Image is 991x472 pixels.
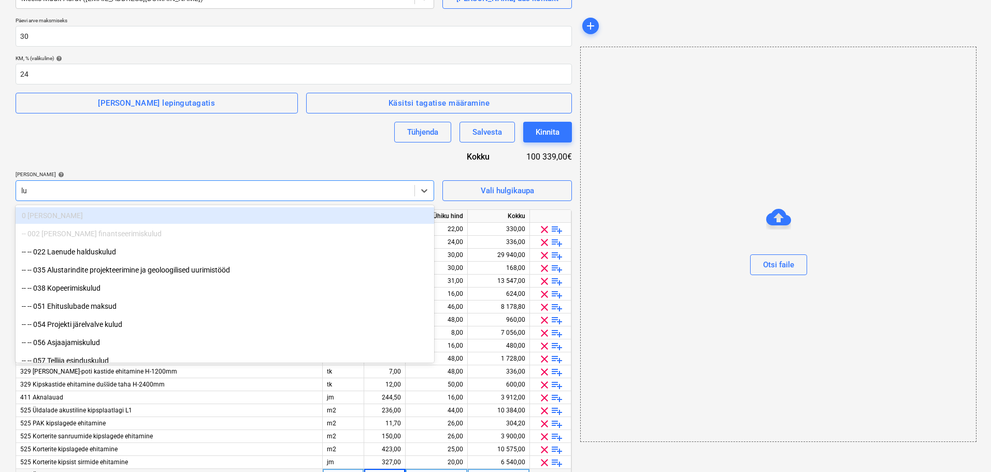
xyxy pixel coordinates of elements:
[538,366,551,378] span: clear
[16,26,572,47] input: Päevi arve maksmiseks
[16,225,434,242] div: -- 002 Hanke finantseerimiskulud
[536,125,559,139] div: Kinnita
[538,327,551,339] span: clear
[410,288,463,301] div: 16,00
[16,225,434,242] div: -- 002 [PERSON_NAME] finantseerimiskulud
[56,171,64,178] span: help
[323,378,364,391] div: tk
[16,93,298,113] button: [PERSON_NAME] lepingutagatis
[16,316,434,333] div: -- -- 054 Projekti järelvalve kulud
[16,55,572,62] div: KM, % (valikuline)
[410,443,463,456] div: 25,00
[472,339,525,352] div: 480,00
[16,64,572,84] input: KM, %
[481,184,534,197] div: Vali hulgikaupa
[538,444,551,456] span: clear
[538,405,551,417] span: clear
[551,275,563,288] span: playlist_add
[437,151,506,163] div: Kokku
[551,288,563,301] span: playlist_add
[551,314,563,326] span: playlist_add
[410,236,463,249] div: 24,00
[16,207,434,224] div: 0 Tellija kulud
[368,391,401,404] div: 244,50
[16,244,434,260] div: -- -- 022 Laenude halduskulud
[410,301,463,313] div: 46,00
[538,236,551,249] span: clear
[20,459,128,466] span: 525 Korterite kipsist sirmide ehitamine
[410,275,463,288] div: 31,00
[16,280,434,296] div: -- -- 038 Kopeerimiskulud
[472,288,525,301] div: 624,00
[551,444,563,456] span: playlist_add
[20,381,165,388] span: 329 Kipskastide ehitamine duššide taha H-2400mm
[538,353,551,365] span: clear
[368,404,401,417] div: 236,00
[538,379,551,391] span: clear
[580,47,976,442] div: Otsi faile
[394,122,451,142] button: Tühjenda
[551,340,563,352] span: playlist_add
[472,249,525,262] div: 29 940,00
[368,443,401,456] div: 423,00
[472,365,525,378] div: 336,00
[20,368,177,375] span: 329 PAK WC-poti kastide ehitamine H-1200mm
[538,392,551,404] span: clear
[323,391,364,404] div: jm
[551,353,563,365] span: playlist_add
[20,446,118,453] span: 525 Korterite kipslagede ehitamine
[410,326,463,339] div: 8,00
[410,352,463,365] div: 48,00
[551,236,563,249] span: playlist_add
[468,210,530,223] div: Kokku
[368,417,401,430] div: 11,70
[538,431,551,443] span: clear
[472,301,525,313] div: 8 178,80
[472,443,525,456] div: 10 575,00
[16,334,434,351] div: -- -- 056 Asjaajamiskulud
[323,417,364,430] div: m2
[538,418,551,430] span: clear
[323,365,364,378] div: tk
[410,313,463,326] div: 48,00
[410,378,463,391] div: 50,00
[20,433,153,440] span: 525 Korterite sanruumide kipslagede ehitamine
[410,430,463,443] div: 26,00
[368,456,401,469] div: 327,00
[551,379,563,391] span: playlist_add
[410,391,463,404] div: 16,00
[16,262,434,278] div: -- -- 035 Alustarindite projekteerimine ja geoloogilised uurimistööd
[16,17,572,26] p: Päevi arve maksmiseks
[368,430,401,443] div: 150,00
[538,314,551,326] span: clear
[16,352,434,369] div: -- -- 057 Tellija esinduskulud
[472,430,525,443] div: 3 900,00
[368,365,401,378] div: 7,00
[472,391,525,404] div: 3 912,00
[16,171,434,178] div: [PERSON_NAME]
[538,301,551,313] span: clear
[763,258,794,271] div: Otsi faile
[472,417,525,430] div: 304,20
[538,288,551,301] span: clear
[551,418,563,430] span: playlist_add
[538,262,551,275] span: clear
[939,422,991,472] div: Chat Widget
[389,96,490,110] div: Käsitsi tagatise määramine
[538,249,551,262] span: clear
[584,20,597,32] span: add
[459,122,515,142] button: Salvesta
[472,236,525,249] div: 336,00
[410,223,463,236] div: 22,00
[551,223,563,236] span: playlist_add
[410,404,463,417] div: 44,00
[506,151,572,163] div: 100 339,00€
[16,298,434,314] div: -- -- 051 Ehituslubade maksud
[538,275,551,288] span: clear
[551,366,563,378] span: playlist_add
